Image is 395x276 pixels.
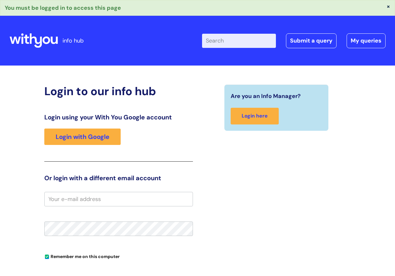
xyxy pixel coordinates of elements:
h2: Login to our info hub [44,84,193,98]
a: Submit a query [286,33,337,48]
span: Are you an Info Manager? [231,91,301,101]
a: My queries [347,33,386,48]
input: Search [202,34,276,48]
p: info hub [63,36,84,46]
input: Remember me on this computer [45,255,49,259]
h3: Login using your With You Google account [44,113,193,121]
input: Your e-mail address [44,192,193,206]
a: Login with Google [44,129,121,145]
div: You can uncheck this option if you're logging in from a shared device [44,251,193,261]
label: Remember me on this computer [44,252,120,259]
h3: Or login with a different email account [44,174,193,182]
a: Login here [231,108,279,124]
button: × [387,3,390,9]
